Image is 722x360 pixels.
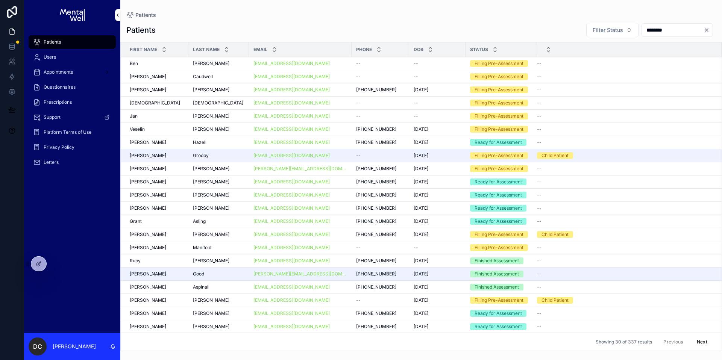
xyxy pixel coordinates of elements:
[44,69,73,75] span: Appointments
[356,271,405,277] a: [PHONE_NUMBER]
[470,165,532,172] a: Filling Pre-Assessment
[253,100,330,106] a: [EMAIL_ADDRESS][DOMAIN_NAME]
[193,166,244,172] a: [PERSON_NAME]
[356,113,405,119] a: --
[537,297,713,304] a: Child Patient
[356,284,396,290] span: [PHONE_NUMBER]
[193,74,244,80] a: Caudwell
[470,297,532,304] a: Filling Pre-Assessment
[253,126,330,132] a: [EMAIL_ADDRESS][DOMAIN_NAME]
[130,87,184,93] a: [PERSON_NAME]
[470,244,532,251] a: Filling Pre-Assessment
[29,65,116,79] a: Appointments
[193,87,229,93] span: [PERSON_NAME]
[253,166,347,172] a: [PERSON_NAME][EMAIL_ADDRESS][DOMAIN_NAME]
[130,284,184,290] a: [PERSON_NAME]
[475,231,523,238] div: Filling Pre-Assessment
[29,50,116,64] a: Users
[475,100,523,106] div: Filling Pre-Assessment
[537,205,541,211] span: --
[537,179,541,185] span: --
[356,74,405,80] a: --
[130,205,166,211] span: [PERSON_NAME]
[130,61,184,67] a: Ben
[537,113,541,119] span: --
[356,126,396,132] span: [PHONE_NUMBER]
[470,231,532,238] a: Filling Pre-Assessment
[253,284,347,290] a: [EMAIL_ADDRESS][DOMAIN_NAME]
[537,61,541,67] span: --
[470,73,532,80] a: Filling Pre-Assessment
[193,139,244,145] a: Hazell
[414,87,428,93] span: [DATE]
[356,245,361,251] span: --
[537,192,713,198] a: --
[475,192,522,198] div: Ready for Assessment
[130,179,184,185] a: [PERSON_NAME]
[29,95,116,109] a: Prescriptions
[130,87,166,93] span: [PERSON_NAME]
[356,231,405,237] a: [PHONE_NUMBER]
[130,74,184,80] a: [PERSON_NAME]
[356,139,405,145] a: [PHONE_NUMBER]
[541,231,569,238] div: Child Patient
[356,192,396,198] span: [PHONE_NUMBER]
[414,258,461,264] a: [DATE]
[193,74,213,80] span: Caudwell
[537,166,541,172] span: --
[253,139,347,145] a: [EMAIL_ADDRESS][DOMAIN_NAME]
[253,218,347,224] a: [EMAIL_ADDRESS][DOMAIN_NAME]
[414,74,418,80] span: --
[414,205,461,211] a: [DATE]
[193,271,204,277] span: Good
[44,114,61,120] span: Support
[475,218,522,225] div: Ready for Assessment
[414,166,461,172] a: [DATE]
[475,139,522,146] div: Ready for Assessment
[193,61,229,67] span: [PERSON_NAME]
[541,297,569,304] div: Child Patient
[470,271,532,277] a: Finished Assessment
[253,231,330,237] a: [EMAIL_ADDRESS][DOMAIN_NAME]
[130,271,184,277] a: [PERSON_NAME]
[537,271,541,277] span: --
[253,113,347,119] a: [EMAIL_ADDRESS][DOMAIN_NAME]
[44,54,56,60] span: Users
[537,152,713,159] a: Child Patient
[414,153,428,159] span: [DATE]
[356,153,405,159] a: --
[414,61,461,67] a: --
[414,218,428,224] span: [DATE]
[130,153,166,159] span: [PERSON_NAME]
[414,113,461,119] a: --
[414,271,461,277] a: [DATE]
[470,257,532,264] a: Finished Assessment
[253,245,330,251] a: [EMAIL_ADDRESS][DOMAIN_NAME]
[193,113,229,119] span: [PERSON_NAME]
[193,245,211,251] span: Manifold
[130,166,166,172] span: [PERSON_NAME]
[130,310,184,316] a: [PERSON_NAME]
[130,284,166,290] span: [PERSON_NAME]
[193,126,244,132] a: [PERSON_NAME]
[193,179,229,185] span: [PERSON_NAME]
[537,113,713,119] a: --
[253,258,347,264] a: [EMAIL_ADDRESS][DOMAIN_NAME]
[470,126,532,133] a: Filling Pre-Assessment
[193,297,229,303] span: [PERSON_NAME]
[253,271,347,277] a: [PERSON_NAME][EMAIL_ADDRESS][DOMAIN_NAME]
[356,218,396,224] span: [PHONE_NUMBER]
[253,113,330,119] a: [EMAIL_ADDRESS][DOMAIN_NAME]
[537,139,713,145] a: --
[470,139,532,146] a: Ready for Assessment
[356,284,405,290] a: [PHONE_NUMBER]
[130,61,138,67] span: Ben
[414,231,461,237] a: [DATE]
[475,178,522,185] div: Ready for Assessment
[193,126,229,132] span: [PERSON_NAME]
[130,139,184,145] a: [PERSON_NAME]
[356,61,361,67] span: --
[130,218,184,224] a: Grant
[253,192,347,198] a: [EMAIL_ADDRESS][DOMAIN_NAME]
